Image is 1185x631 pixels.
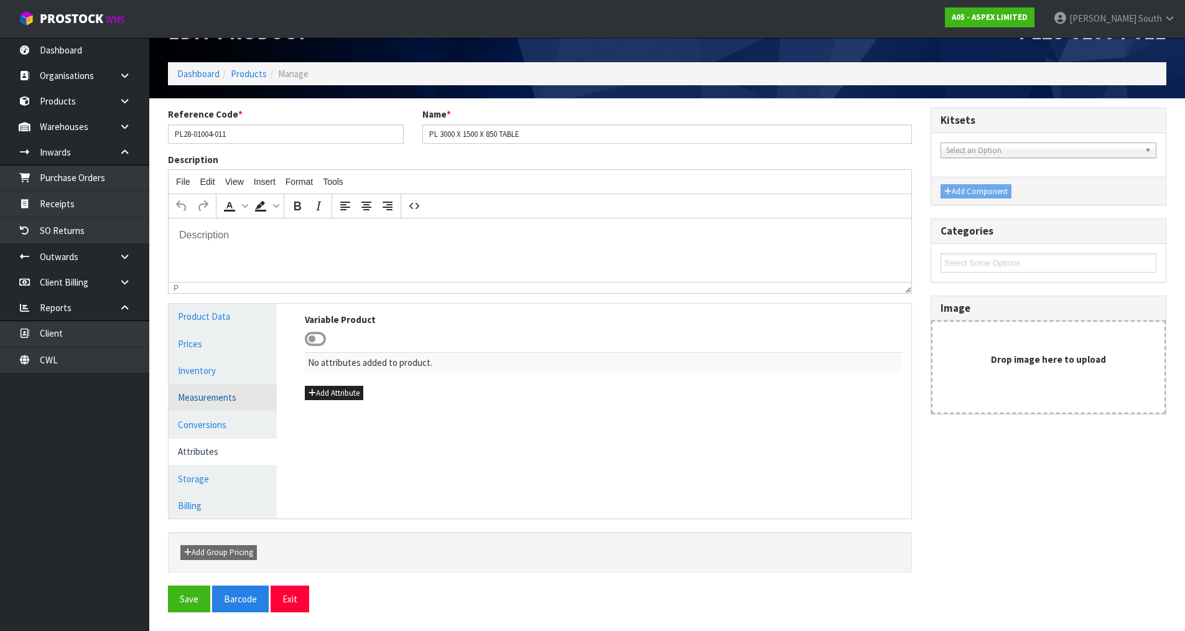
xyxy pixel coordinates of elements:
[169,439,277,464] a: Attributes
[323,177,343,187] span: Tools
[305,313,376,326] label: Variable Product
[171,195,192,217] button: Undo
[176,177,190,187] span: File
[952,12,1028,22] strong: A05 - ASPEX LIMITED
[404,195,425,217] button: Source code
[254,177,276,187] span: Insert
[168,108,243,121] label: Reference Code
[422,108,451,121] label: Name
[168,124,404,144] input: Reference Code
[941,115,1156,126] h3: Kitsets
[40,11,103,27] span: ProStock
[169,412,277,437] a: Conversions
[231,68,267,80] a: Products
[169,218,911,282] iframe: Rich Text Area. Press ALT-0 for help.
[1069,12,1136,24] span: [PERSON_NAME]
[212,586,269,612] button: Barcode
[106,14,125,26] small: WMS
[941,184,1011,199] button: Add Component
[308,195,329,217] button: Italic
[168,586,210,612] button: Save
[250,195,281,217] div: Background color
[356,195,377,217] button: Align center
[305,352,902,372] td: No attributes added to product.
[287,195,308,217] button: Bold
[225,177,244,187] span: View
[1138,12,1162,24] span: South
[169,493,277,518] a: Billing
[200,177,215,187] span: Edit
[169,304,277,329] a: Product Data
[192,195,213,217] button: Redo
[174,284,179,292] div: p
[422,124,913,144] input: Name
[377,195,398,217] button: Align right
[180,545,257,560] button: Add Group Pricing
[991,353,1106,365] strong: Drop image here to upload
[278,68,309,80] span: Manage
[901,283,912,293] div: Resize
[169,358,277,383] a: Inventory
[169,466,277,492] a: Storage
[286,177,313,187] span: Format
[169,331,277,357] a: Prices
[941,302,1156,314] h3: Image
[946,143,1140,158] span: Select an Option
[271,586,309,612] button: Exit
[169,385,277,410] a: Measurements
[941,225,1156,237] h3: Categories
[177,68,220,80] a: Dashboard
[335,195,356,217] button: Align left
[168,153,218,166] label: Description
[305,386,363,401] button: Add Attribute
[945,7,1034,27] a: A05 - ASPEX LIMITED
[219,195,250,217] div: Text color
[19,11,34,26] img: cube-alt.png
